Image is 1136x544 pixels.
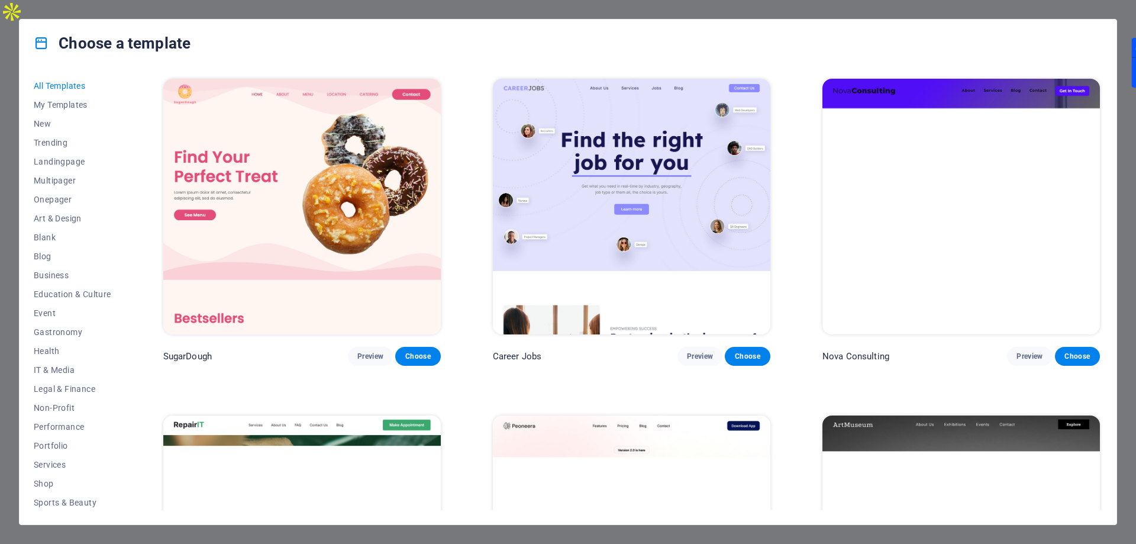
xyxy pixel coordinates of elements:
p: Career Jobs [493,350,542,362]
h4: Choose a template [34,34,191,53]
span: Sports & Beauty [34,498,111,507]
button: Event [34,304,111,323]
img: Career Jobs [493,79,770,334]
button: Shop [34,474,111,493]
button: My Templates [34,95,111,114]
span: Art & Design [34,214,111,223]
span: New [34,119,111,128]
span: Multipager [34,176,111,185]
span: Event [34,308,111,318]
span: Performance [34,422,111,432]
button: Sports & Beauty [34,493,111,512]
button: Education & Culture [34,285,111,304]
button: Performance [34,417,111,436]
span: Business [34,271,111,280]
span: IT & Media [34,365,111,375]
button: Choose [725,347,770,366]
button: Art & Design [34,209,111,228]
button: All Templates [34,76,111,95]
span: Gastronomy [34,327,111,337]
button: Multipager [34,171,111,190]
span: Preview [357,352,383,361]
span: Choose [1064,352,1090,361]
button: Non-Profit [34,398,111,417]
span: All Templates [34,81,111,91]
span: Choose [734,352,760,361]
span: Shop [34,479,111,488]
img: SugarDough [163,79,441,334]
button: Health [34,342,111,360]
button: Choose [1055,347,1100,366]
span: Health [34,346,111,356]
button: Portfolio [34,436,111,455]
button: Legal & Finance [34,379,111,398]
span: Portfolio [34,441,111,450]
button: Gastronomy [34,323,111,342]
span: Trending [34,138,111,147]
span: My Templates [34,100,111,110]
button: Preview [348,347,393,366]
span: Blog [34,252,111,261]
button: IT & Media [34,360,111,379]
span: Preview [687,352,713,361]
button: Onepager [34,190,111,209]
span: Education & Culture [34,289,111,299]
button: Services [34,455,111,474]
button: Landingpage [34,152,111,171]
button: Blank [34,228,111,247]
button: Trending [34,133,111,152]
button: New [34,114,111,133]
p: Nova Consulting [822,350,889,362]
img: Nova Consulting [822,79,1100,334]
span: Services [34,460,111,469]
span: Landingpage [34,157,111,166]
span: Non-Profit [34,403,111,413]
button: Business [34,266,111,285]
button: Choose [395,347,440,366]
span: Blank [34,233,111,242]
span: Onepager [34,195,111,204]
p: SugarDough [163,350,212,362]
span: Preview [1016,352,1043,361]
span: Choose [405,352,431,361]
button: Preview [1007,347,1052,366]
button: Preview [677,347,722,366]
span: Legal & Finance [34,384,111,394]
button: Blog [34,247,111,266]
